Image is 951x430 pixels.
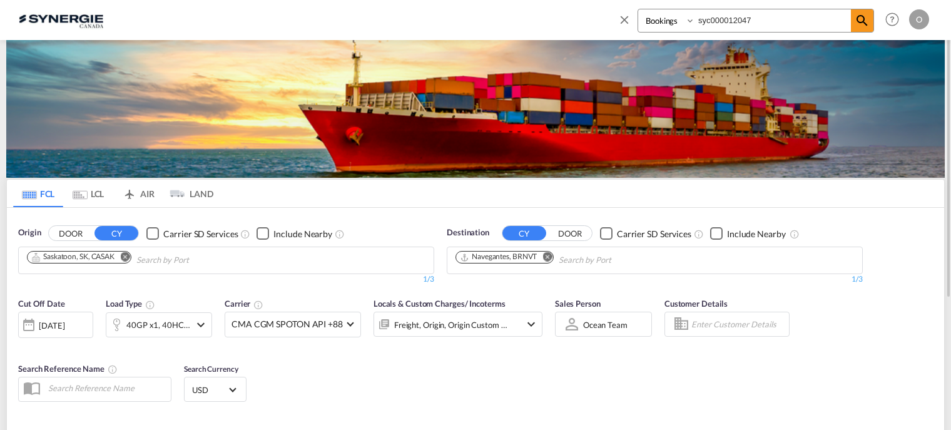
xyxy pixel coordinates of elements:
[63,180,113,207] md-tab-item: LCL
[163,228,238,240] div: Carrier SD Services
[18,299,65,309] span: Cut Off Date
[122,187,137,196] md-icon: icon-airplane
[851,9,873,32] span: icon-magnify
[225,299,263,309] span: Carrier
[192,384,227,396] span: USD
[42,379,171,397] input: Search Reference Name
[555,299,601,309] span: Sales Person
[882,9,909,31] div: Help
[447,274,863,285] div: 1/3
[18,227,41,239] span: Origin
[25,247,260,270] md-chips-wrap: Chips container. Use arrow keys to select chips.
[18,274,434,285] div: 1/3
[855,13,870,28] md-icon: icon-magnify
[583,320,628,330] div: Ocean team
[106,299,155,309] span: Load Type
[909,9,929,29] div: O
[193,317,208,332] md-icon: icon-chevron-down
[618,13,631,26] md-icon: icon-close
[13,180,213,207] md-pagination-wrapper: Use the left and right arrow keys to navigate between tabs
[600,227,691,240] md-checkbox: Checkbox No Ink
[790,229,800,239] md-icon: Unchecked: Ignores neighbouring ports when fetching rates.Checked : Includes neighbouring ports w...
[145,300,155,310] md-icon: icon-information-outline
[460,252,539,262] div: Press delete to remove this chip.
[374,312,542,337] div: Freight Origin Origin Custom Destination Destination Custom Factory Stuffingicon-chevron-down
[273,228,332,240] div: Include Nearby
[695,9,851,31] input: Enter Booking ID, Reference ID, Order ID
[94,226,138,240] button: CY
[146,227,238,240] md-checkbox: Checkbox No Ink
[18,337,28,354] md-datepicker: Select
[502,226,546,240] button: CY
[113,180,163,207] md-tab-item: AIR
[31,252,114,262] div: Saskatoon, SK, CASAK
[374,299,506,309] span: Locals & Custom Charges
[465,299,506,309] span: / Incoterms
[19,6,103,34] img: 1f56c880d42311ef80fc7dca854c8e59.png
[163,180,213,207] md-tab-item: LAND
[548,227,592,241] button: DOOR
[335,229,345,239] md-icon: Unchecked: Ignores neighbouring ports when fetching rates.Checked : Includes neighbouring ports w...
[694,229,704,239] md-icon: Unchecked: Search for CY (Container Yard) services for all selected carriers.Checked : Search for...
[559,250,678,270] input: Chips input.
[112,252,131,264] button: Remove
[18,312,93,338] div: [DATE]
[691,315,785,334] input: Enter Customer Details
[39,320,64,331] div: [DATE]
[257,227,332,240] md-checkbox: Checkbox No Ink
[727,228,786,240] div: Include Nearby
[191,381,240,399] md-select: Select Currency: $ USDUnited States Dollar
[710,227,786,240] md-checkbox: Checkbox No Ink
[106,312,212,337] div: 40GP x1 40HC x1icon-chevron-down
[184,364,238,374] span: Search Currency
[617,228,691,240] div: Carrier SD Services
[126,316,190,334] div: 40GP x1 40HC x1
[13,180,63,207] md-tab-item: FCL
[18,364,118,374] span: Search Reference Name
[460,252,537,262] div: Navegantes, BRNVT
[31,252,117,262] div: Press delete to remove this chip.
[882,9,903,30] span: Help
[447,227,489,239] span: Destination
[394,316,508,334] div: Freight Origin Origin Custom Destination Destination Custom Factory Stuffing
[108,364,118,374] md-icon: Your search will be saved by the below given name
[240,229,250,239] md-icon: Unchecked: Search for CY (Container Yard) services for all selected carriers.Checked : Search for...
[136,250,255,270] input: Chips input.
[6,40,945,178] img: LCL+%26+FCL+BACKGROUND.png
[582,315,629,334] md-select: Sales Person: Ocean team
[454,247,683,270] md-chips-wrap: Chips container. Use arrow keys to select chips.
[534,252,553,264] button: Remove
[231,318,343,330] span: CMA CGM SPOTON API +88
[618,9,638,39] span: icon-close
[253,300,263,310] md-icon: The selected Trucker/Carrierwill be displayed in the rate results If the rates are from another f...
[664,299,728,309] span: Customer Details
[49,227,93,241] button: DOOR
[524,317,539,332] md-icon: icon-chevron-down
